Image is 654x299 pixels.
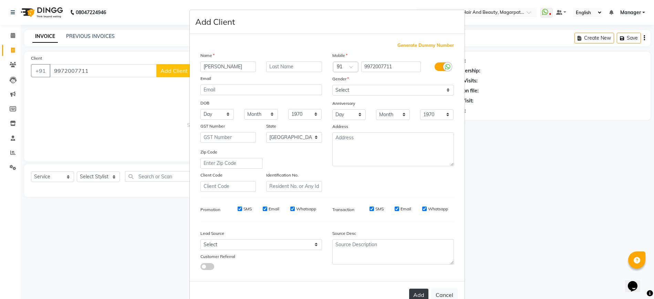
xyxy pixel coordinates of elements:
[401,206,411,212] label: Email
[243,206,252,212] label: SMS
[625,271,647,292] iframe: chat widget
[200,52,215,59] label: Name
[200,230,224,237] label: Lead Source
[200,61,256,72] input: First Name
[332,52,347,59] label: Mobile
[332,76,349,82] label: Gender
[332,230,356,237] label: Source Desc
[200,132,256,143] input: GST Number
[200,253,235,260] label: Customer Referral
[200,100,209,106] label: DOB
[200,149,217,155] label: Zip Code
[397,42,454,49] span: Generate Dummy Number
[375,206,384,212] label: SMS
[200,84,322,95] input: Email
[428,206,448,212] label: Whatsapp
[200,76,211,82] label: Email
[266,61,322,72] input: Last Name
[200,207,220,213] label: Promotion
[332,123,348,130] label: Address
[200,172,222,178] label: Client Code
[195,16,235,28] h4: Add Client
[296,206,316,212] label: Whatsapp
[269,206,279,212] label: Email
[332,207,354,213] label: Transaction
[266,123,276,129] label: State
[361,61,421,72] input: Mobile
[200,181,256,192] input: Client Code
[266,172,299,178] label: Identification No.
[266,181,322,192] input: Resident No. or Any Id
[200,123,225,129] label: GST Number
[200,158,262,169] input: Enter Zip Code
[332,100,355,107] label: Anniversary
